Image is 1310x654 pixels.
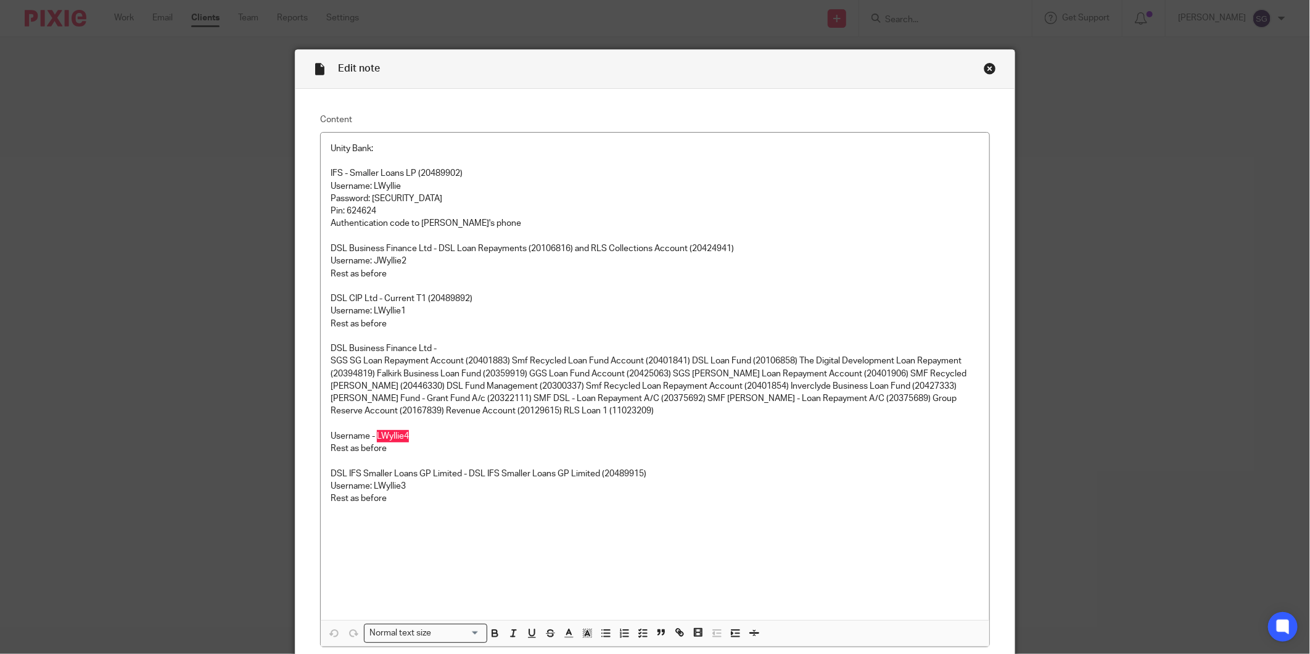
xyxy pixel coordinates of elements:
div: Close this dialog window [984,62,996,75]
p: Rest as before [331,318,979,330]
p: Authentication code to [PERSON_NAME]'s phone [331,217,979,230]
p: Rest as before [331,268,979,280]
p: DSL Business Finance Ltd - [331,342,979,355]
p: Username: JWyllie2 [331,255,979,267]
p: DSL IFS Smaller Loans GP Limited - DSL IFS Smaller Loans GP Limited (20489915) [331,468,979,480]
p: DSL Business Finance Ltd - DSL Loan Repayments (20106816) and RLS Collections Account (20424941) [331,242,979,255]
label: Content [320,114,990,126]
p: Username: LWyllie1 [331,305,979,317]
p: IFS - Smaller Loans LP (20489902) [331,167,979,180]
p: Unity Bank: [331,143,979,155]
p: Rest as before [331,492,979,505]
p: DSL CIP Ltd - Current T1 (20489892) [331,292,979,305]
p: Rest as before [331,442,979,455]
p: Username - LWyllie4 [331,430,979,442]
p: Username: LWyllie3 [331,480,979,492]
div: Search for option [364,624,487,643]
p: Pin: 624624 [331,205,979,217]
span: Normal text size [367,627,434,640]
p: SGS SG Loan Repayment Account (20401883) Smf Recycled Loan Fund Account (20401841) DSL Loan Fund ... [331,355,979,417]
p: Password: [SECURITY_DATA] [331,192,979,205]
p: Username: LWyllie [331,180,979,192]
input: Search for option [435,627,480,640]
span: Edit note [338,64,380,73]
